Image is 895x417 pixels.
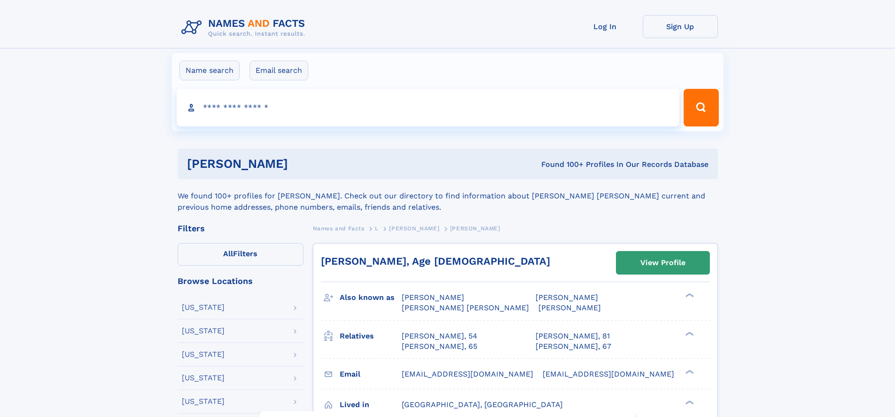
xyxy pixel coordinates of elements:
a: Log In [568,15,643,38]
label: Name search [179,61,240,80]
button: Search Button [684,89,718,126]
h3: Also known as [340,290,402,306]
h1: [PERSON_NAME] [187,158,415,170]
a: [PERSON_NAME], Age [DEMOGRAPHIC_DATA] [321,255,550,267]
span: [GEOGRAPHIC_DATA], [GEOGRAPHIC_DATA] [402,400,563,409]
a: [PERSON_NAME], 65 [402,341,477,352]
a: [PERSON_NAME], 81 [536,331,610,341]
span: [PERSON_NAME] [402,293,464,302]
span: All [223,249,233,258]
div: Browse Locations [178,277,304,285]
div: [US_STATE] [182,304,225,311]
h3: Lived in [340,397,402,413]
span: [EMAIL_ADDRESS][DOMAIN_NAME] [543,370,674,378]
a: [PERSON_NAME], 67 [536,341,611,352]
a: View Profile [616,252,709,274]
a: Sign Up [643,15,718,38]
div: Found 100+ Profiles In Our Records Database [414,159,708,170]
div: [US_STATE] [182,374,225,382]
div: [US_STATE] [182,398,225,405]
label: Email search [249,61,308,80]
span: [PERSON_NAME] [389,225,439,232]
a: [PERSON_NAME] [389,222,439,234]
span: [EMAIL_ADDRESS][DOMAIN_NAME] [402,370,533,378]
a: L [375,222,379,234]
a: Names and Facts [313,222,365,234]
img: Logo Names and Facts [178,15,313,40]
div: ❯ [683,369,694,375]
div: We found 100+ profiles for [PERSON_NAME]. Check out our directory to find information about [PERS... [178,179,718,213]
h3: Email [340,366,402,382]
div: ❯ [683,399,694,405]
div: ❯ [683,292,694,299]
div: [US_STATE] [182,327,225,335]
input: search input [177,89,680,126]
a: [PERSON_NAME], 54 [402,331,477,341]
h3: Relatives [340,328,402,344]
label: Filters [178,243,304,266]
span: [PERSON_NAME] [536,293,598,302]
div: ❯ [683,330,694,337]
div: Filters [178,224,304,233]
div: View Profile [640,252,685,274]
span: [PERSON_NAME] [450,225,500,232]
span: [PERSON_NAME] [538,303,601,312]
div: [US_STATE] [182,351,225,358]
span: [PERSON_NAME] [PERSON_NAME] [402,303,529,312]
span: L [375,225,379,232]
